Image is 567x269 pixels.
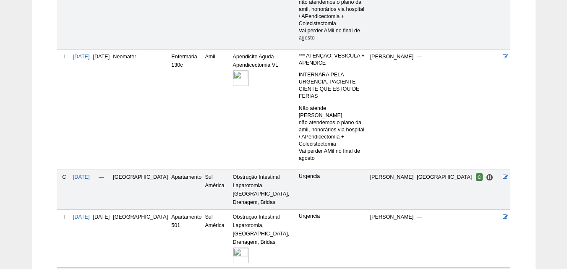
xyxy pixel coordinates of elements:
[231,170,297,209] td: Obstrução Intestinal Laparotomia, [GEOGRAPHIC_DATA], Drenagem, Bridas
[93,54,110,60] span: [DATE]
[59,213,70,221] div: I
[111,170,170,209] td: [GEOGRAPHIC_DATA]
[415,209,474,267] td: —
[111,209,170,267] td: [GEOGRAPHIC_DATA]
[299,213,367,220] p: Urgencia
[73,174,90,180] a: [DATE]
[231,209,297,267] td: Obstrução Intestinal Laparotomia, [GEOGRAPHIC_DATA], Drenagem, Bridas
[203,170,231,209] td: Sul América
[170,49,203,170] td: Enfermaria 130c
[59,173,70,181] div: C
[368,49,415,170] td: [PERSON_NAME]
[73,54,90,60] a: [DATE]
[299,71,367,100] p: INTERNARA PELA URGENCIA. PACIENTE CIENTE QUE ESTOU DE FERIAS
[170,209,203,267] td: Apartamento 501
[203,49,231,170] td: Amil
[203,209,231,267] td: Sul América
[93,214,110,220] span: [DATE]
[299,105,367,162] p: Não atende [PERSON_NAME] não atendemos o plano da amil, honorários via hospital / APendicectomia ...
[59,52,70,61] div: I
[170,170,203,209] td: Apartamento
[368,209,415,267] td: [PERSON_NAME]
[299,173,367,180] p: Urgencia
[486,174,493,181] span: Hospital
[415,49,474,170] td: —
[73,214,90,220] a: [DATE]
[299,52,367,67] p: *** ATENÇÃO: VESICULA + APENDICE
[415,170,474,209] td: [GEOGRAPHIC_DATA]
[368,170,415,209] td: [PERSON_NAME]
[91,170,112,209] td: —
[231,49,297,170] td: Apendicite Aguda Apendicectomia VL
[111,49,170,170] td: Neomater
[476,173,483,181] span: Confirmada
